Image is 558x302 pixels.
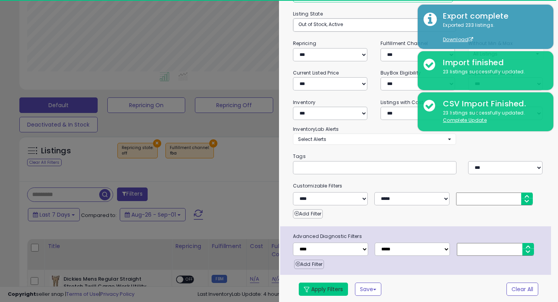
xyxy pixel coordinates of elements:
[294,260,324,269] button: Add Filter
[473,50,498,57] span: All Listings
[437,57,548,68] div: Import finished
[287,232,551,241] span: Advanced Diagnostic Filters
[298,21,343,28] span: Out of Stock, Active
[437,98,548,109] div: CSV Import Finished.
[293,19,456,31] button: Out of Stock, Active ×
[293,69,339,76] small: Current Listed Price
[443,117,487,123] u: Complete Update
[287,182,550,190] small: Customizable Filters
[437,22,548,43] div: Exported 233 listings.
[293,10,323,17] small: Listing State
[293,209,323,219] button: Add Filter
[437,109,548,124] div: 23 listings successfully updated.
[381,40,428,47] small: Fulfillment Channel
[293,99,315,106] small: Inventory
[437,10,548,22] div: Export complete
[287,152,550,161] small: Tags
[437,68,548,76] div: 23 listings successfully updated.
[381,99,423,106] small: Listings with Cost
[293,126,339,132] small: InventoryLab Alerts
[355,283,381,296] button: Save
[298,136,326,142] span: Select Alerts
[443,36,473,43] a: Download
[506,283,538,296] button: Clear All
[293,134,456,145] button: Select Alerts
[381,69,421,76] small: BuyBox Eligibility
[293,40,316,47] small: Repricing
[299,283,348,296] button: Apply Filters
